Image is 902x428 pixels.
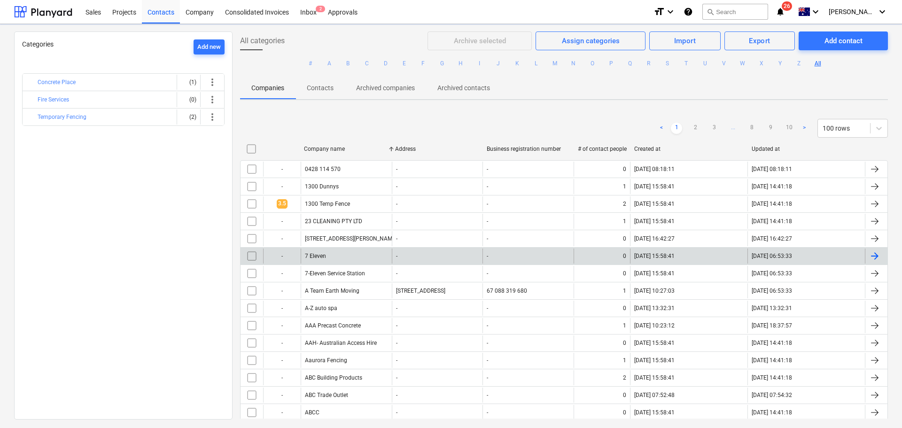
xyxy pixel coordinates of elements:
[623,374,626,381] div: 2
[38,94,69,105] button: Fire Services
[578,146,627,152] div: # of contact people
[396,374,397,381] div: -
[752,322,792,329] div: [DATE] 18:37:57
[634,235,675,242] div: [DATE] 16:42:27
[240,35,285,47] span: All categories
[752,392,792,398] div: [DATE] 07:54:32
[487,218,488,225] div: -
[305,322,361,329] div: AAA Precast Concrete
[634,201,675,207] div: [DATE] 15:58:41
[487,183,488,190] div: -
[727,123,739,134] a: ...
[782,1,792,11] span: 26
[38,77,76,88] button: Concrete Place
[396,201,397,207] div: -
[568,58,579,69] button: N
[487,288,527,294] div: 67 088 319 680
[305,374,362,381] div: ABC Building Products
[623,392,626,398] div: 0
[263,162,301,177] div: -
[752,218,792,225] div: [DATE] 14:41:18
[396,357,397,364] div: -
[587,58,598,69] button: O
[530,58,542,69] button: L
[207,94,218,105] span: more_vert
[623,305,626,311] div: 0
[634,392,675,398] div: [DATE] 07:52:48
[623,409,626,416] div: 0
[756,58,767,69] button: X
[707,8,714,16] span: search
[810,6,821,17] i: keyboard_arrow_down
[487,201,488,207] div: -
[396,253,397,259] div: -
[181,75,196,90] div: (1)
[665,6,676,17] i: keyboard_arrow_down
[536,31,645,50] button: Assign categories
[305,183,339,190] div: 1300 Dunnys
[634,340,675,346] div: [DATE] 15:58:41
[752,409,792,416] div: [DATE] 14:41:18
[316,6,325,12] span: 2
[775,58,786,69] button: Y
[549,58,560,69] button: M
[263,353,301,368] div: -
[623,201,626,207] div: 2
[305,409,319,416] div: ABCC
[649,31,720,50] button: Import
[305,288,359,294] div: A Team Earth Moving
[474,58,485,69] button: I
[487,146,570,152] div: Business registration number
[752,253,792,259] div: [DATE] 06:53:33
[263,231,301,246] div: -
[623,270,626,277] div: 0
[690,123,701,134] a: Page 2
[263,179,301,194] div: -
[708,123,720,134] a: Page 3
[263,266,301,281] div: -
[396,409,397,416] div: -
[752,357,792,364] div: [DATE] 14:41:18
[396,235,397,242] div: -
[684,6,693,17] i: Knowledge base
[681,58,692,69] button: T
[487,340,488,346] div: -
[623,322,626,329] div: 1
[277,199,288,208] span: 3.5
[752,305,792,311] div: [DATE] 13:32:31
[197,42,221,53] div: Add new
[624,58,636,69] button: Q
[793,58,805,69] button: Z
[623,218,626,225] div: 1
[623,183,626,190] div: 1
[305,305,337,311] div: A-Z auto spa
[396,322,397,329] div: -
[765,123,776,134] a: Page 9
[634,409,675,416] div: [DATE] 15:58:41
[752,146,862,152] div: Updated at
[634,357,675,364] div: [DATE] 15:58:41
[487,166,488,172] div: -
[799,123,810,134] a: Next page
[263,318,301,333] div: -
[752,201,792,207] div: [DATE] 14:41:18
[487,270,488,277] div: -
[634,322,675,329] div: [DATE] 10:23:12
[634,146,744,152] div: Created at
[737,58,748,69] button: W
[812,58,824,69] button: All
[207,111,218,123] span: more_vert
[263,283,301,298] div: -
[396,392,397,398] div: -
[356,83,415,93] p: Archived companies
[305,166,341,172] div: 0428 114 570
[380,58,391,69] button: D
[342,58,354,69] button: B
[207,77,218,88] span: more_vert
[487,392,488,398] div: -
[662,58,673,69] button: S
[634,218,675,225] div: [DATE] 15:58:41
[752,270,792,277] div: [DATE] 06:53:33
[702,4,768,20] button: Search
[623,166,626,172] div: 0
